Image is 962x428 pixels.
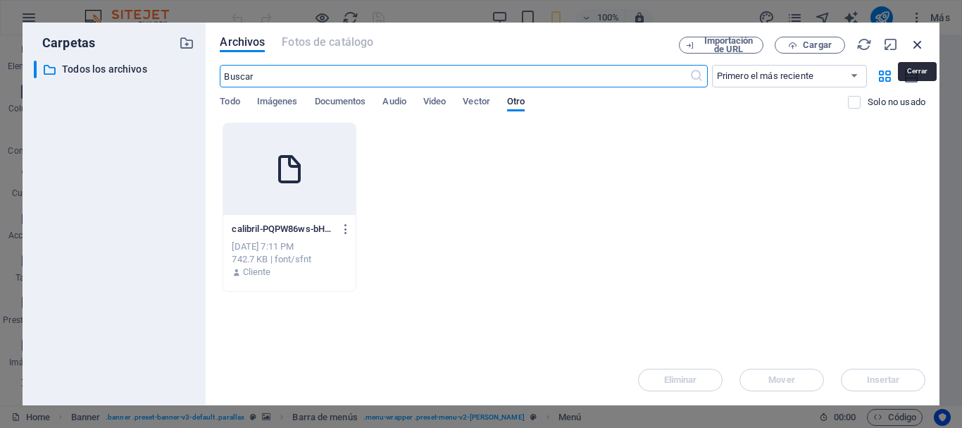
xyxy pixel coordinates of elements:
span: Video [423,93,446,113]
div: 742.7 KB | font/sfnt [232,253,346,266]
span: Este tipo de archivo no es soportado por este elemento [282,34,373,51]
span: Importación de URL [700,37,757,54]
span: Cargar [803,41,832,49]
span: Documentos [315,93,366,113]
span: Archivos [220,34,265,51]
span: Otro [507,93,525,113]
p: Carpetas [34,34,95,52]
i: Volver a cargar [856,37,872,52]
p: calibril-PQPW86ws-bHW8fphcKXN5g.ttf [232,223,334,236]
span: Vector [463,93,490,113]
div: ​ [34,61,37,78]
i: Minimizar [883,37,899,52]
p: Cliente [243,266,271,279]
i: Crear carpeta [179,35,194,51]
button: Importación de URL [679,37,763,54]
input: Buscar [220,65,689,87]
p: Solo muestra los archivos que no están usándose en el sitio web. Los archivos añadidos durante es... [868,96,925,109]
p: Todos los archivos [62,61,169,78]
span: Imágenes [257,93,298,113]
span: Audio [382,93,406,113]
button: Cargar [775,37,845,54]
span: Todo [220,93,239,113]
div: [DATE] 7:11 PM [232,240,346,253]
